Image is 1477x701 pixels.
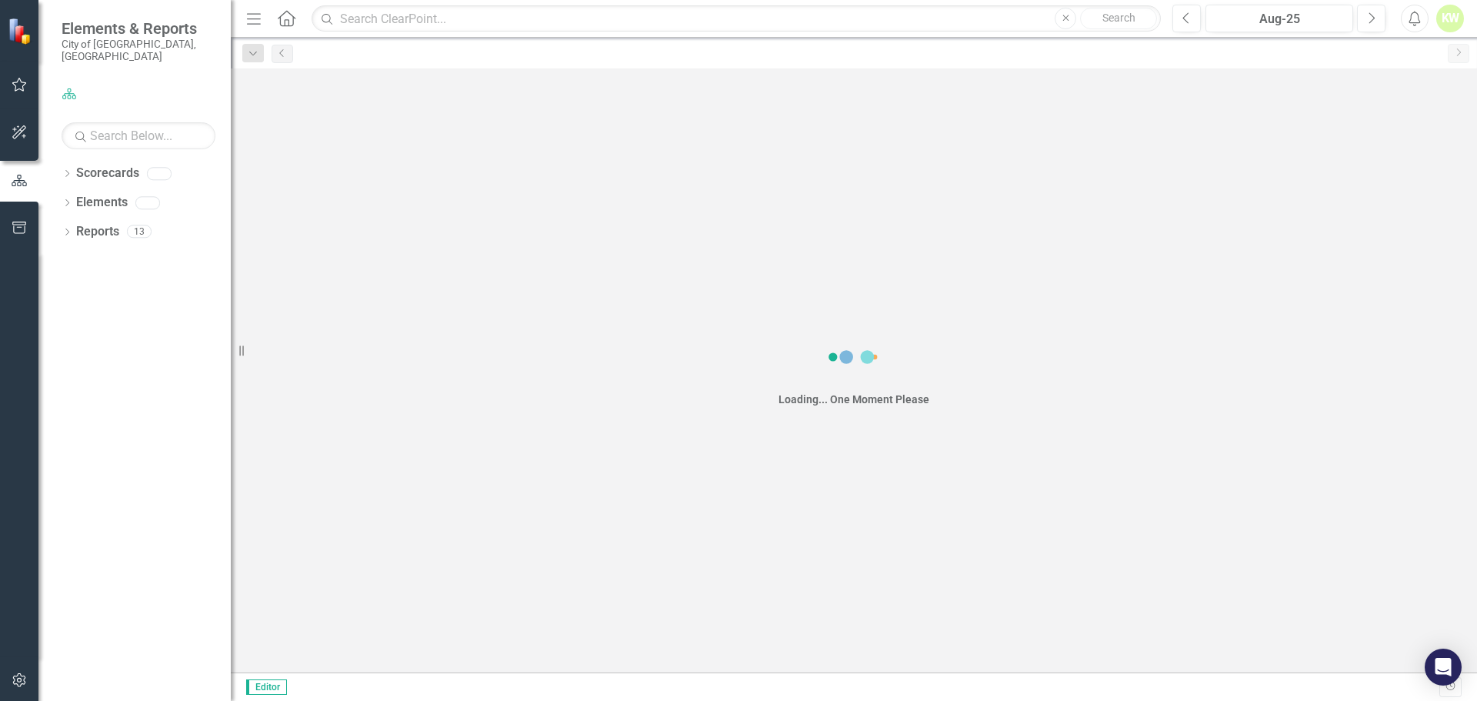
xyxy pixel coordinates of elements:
button: KW [1436,5,1464,32]
div: 13 [127,225,152,239]
span: Editor [246,679,287,695]
small: City of [GEOGRAPHIC_DATA], [GEOGRAPHIC_DATA] [62,38,215,63]
a: Elements [76,194,128,212]
a: Reports [76,223,119,241]
div: Aug-25 [1211,10,1348,28]
button: Aug-25 [1205,5,1353,32]
input: Search Below... [62,122,215,149]
span: Search [1102,12,1135,24]
input: Search ClearPoint... [312,5,1161,32]
button: Search [1080,8,1157,29]
img: ClearPoint Strategy [7,17,35,45]
a: Scorecards [76,165,139,182]
div: Loading... One Moment Please [779,392,929,407]
div: Open Intercom Messenger [1425,649,1462,686]
span: Elements & Reports [62,19,215,38]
